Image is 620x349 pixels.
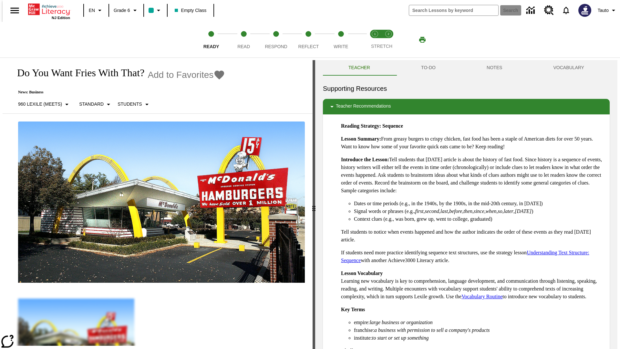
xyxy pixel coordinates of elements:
button: TO-DO [396,60,461,76]
strong: Sequence [382,123,403,129]
span: Write [334,44,348,49]
span: Grade 6 [114,7,130,14]
em: when [486,208,497,214]
button: Language: EN, Select a language [86,5,107,16]
strong: Key Terms [341,307,365,312]
em: large business or organization [370,320,433,325]
div: Press Enter or Spacebar and then press right and left arrow keys to move the slider [313,60,315,349]
h6: Supporting Resources [323,83,610,94]
span: Read [237,44,250,49]
div: Home [28,2,70,20]
div: activity [315,60,617,349]
button: Open side menu [5,1,24,20]
span: EN [89,7,95,14]
p: Students [118,101,142,108]
a: Understanding Text Structure: Sequence [341,250,589,263]
em: last [440,208,448,214]
text: 2 [387,32,389,36]
li: Signal words or phrases (e.g., , , , , , , , , , ) [354,207,604,215]
button: Profile/Settings [595,5,620,16]
button: Scaffolds, Standard [77,99,115,110]
text: 1 [374,32,376,36]
span: Respond [265,44,287,49]
strong: Reading Strategy: [341,123,381,129]
span: Empty Class [175,7,207,14]
h1: Do You Want Fries With That? [10,67,144,79]
button: Respond step 3 of 5 [257,22,295,58]
strong: Lesson Vocabulary [341,270,383,276]
em: so [498,208,502,214]
p: If students need more practice identifying sequence text structures, use the strategy lesson with... [341,249,604,264]
p: News: Business [10,90,225,95]
p: Teacher Recommendations [336,103,391,111]
em: then [463,208,472,214]
button: Stretch Respond step 2 of 2 [379,22,398,58]
button: Teacher [323,60,396,76]
strong: Introduce the Lesson: [341,157,389,162]
strong: Lesson Summary: [341,136,381,142]
span: Reflect [298,44,319,49]
div: Instructional Panel Tabs [323,60,610,76]
li: Dates or time periods (e.g., in the 1940s, by the 1900s, in the mid-20th century, in [DATE]) [354,200,604,207]
em: [DATE] [515,208,532,214]
button: Add to Favorites - Do You Want Fries With That? [148,69,225,80]
button: Stretch Read step 1 of 2 [366,22,384,58]
li: empire: [354,319,604,326]
button: Grade: Grade 6, Select a grade [111,5,141,16]
em: later [504,208,513,214]
a: Notifications [558,2,574,19]
li: franchise: [354,326,604,334]
div: reading [3,60,313,346]
button: Read step 2 of 5 [225,22,262,58]
em: since [474,208,484,214]
a: Data Center [522,2,540,19]
button: VOCABULARY [528,60,610,76]
button: Select Student [115,99,153,110]
em: second [425,208,439,214]
p: Standard [79,101,104,108]
button: Ready step 1 of 5 [192,22,230,58]
span: STRETCH [371,44,392,49]
button: Class color is teal. Change class color [146,5,165,16]
li: Context clues (e.g., was born, grew up, went to college, graduated) [354,215,604,223]
p: From greasy burgers to crispy chicken, fast food has been a staple of American diets for over 50 ... [341,135,604,151]
span: Add to Favorites [148,70,213,80]
input: search field [409,5,498,16]
em: before [449,208,462,214]
p: Tell students that [DATE] article is about the history of fast food. Since history is a sequence ... [341,156,604,195]
div: Teacher Recommendations [323,99,610,114]
p: 960 Lexile (Meets) [18,101,62,108]
button: Write step 5 of 5 [322,22,360,58]
button: NOTES [461,60,528,76]
li: institute: [354,334,604,342]
span: Ready [203,44,219,49]
img: Avatar [578,4,591,17]
p: Tell students to notice when events happened and how the author indicates the order of these even... [341,228,604,244]
img: One of the first McDonald's stores, with the iconic red sign and golden arches. [18,122,305,283]
p: Learning new vocabulary is key to comprehension, language development, and communication through ... [341,270,604,301]
em: to start or set up something [372,335,429,341]
span: Tauto [598,7,609,14]
span: NJ Edition [52,16,70,20]
button: Print [412,34,433,46]
button: Select Lexile, 960 Lexile (Meets) [15,99,73,110]
em: a business with permission to sell a company's products [374,327,490,333]
em: first [415,208,424,214]
a: Vocabulary Routine [461,294,502,299]
button: Reflect step 4 of 5 [290,22,327,58]
a: Resource Center, Will open in new tab [540,2,558,19]
button: Select a new avatar [574,2,595,19]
